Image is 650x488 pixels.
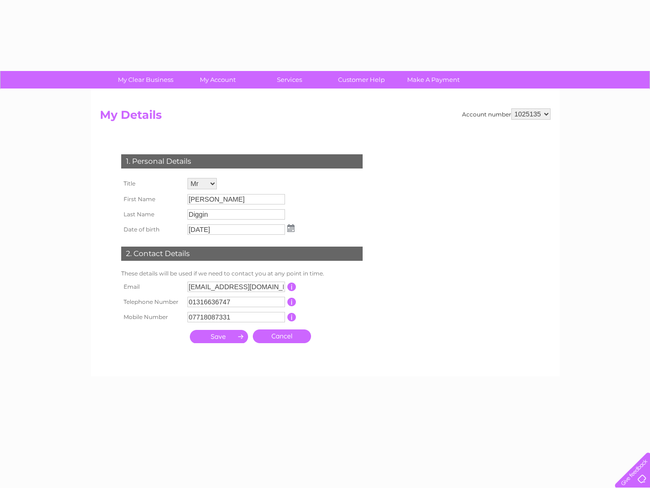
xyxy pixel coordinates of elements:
a: My Account [178,71,257,89]
h2: My Details [100,108,551,126]
input: Information [287,283,296,291]
th: Telephone Number [119,294,185,310]
input: Information [287,313,296,321]
div: 2. Contact Details [121,247,363,261]
a: My Clear Business [107,71,185,89]
img: ... [287,224,294,232]
div: 1. Personal Details [121,154,363,169]
th: Title [119,176,185,192]
th: Date of birth [119,222,185,237]
td: These details will be used if we need to contact you at any point in time. [119,268,365,279]
a: Customer Help [322,71,401,89]
th: Last Name [119,207,185,222]
a: Make A Payment [394,71,472,89]
a: Services [250,71,329,89]
div: Account number [462,108,551,120]
th: Mobile Number [119,310,185,325]
a: Cancel [253,329,311,343]
th: First Name [119,192,185,207]
input: Information [287,298,296,306]
th: Email [119,279,185,294]
input: Submit [190,330,248,343]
